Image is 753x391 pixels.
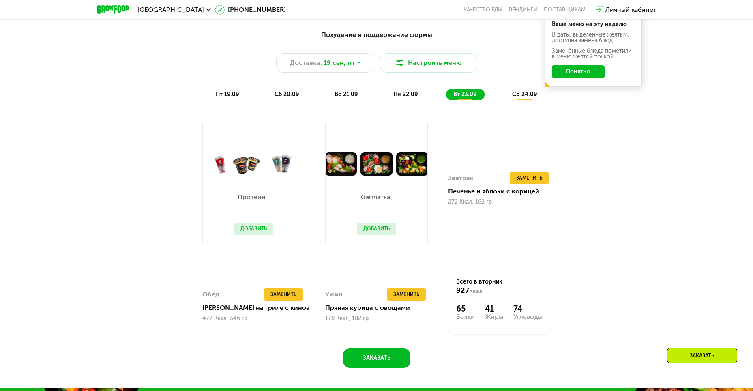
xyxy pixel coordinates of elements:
[202,346,219,358] div: Обед
[513,304,543,314] div: 74
[270,348,296,356] span: Заменить
[509,6,537,13] a: Вендинги
[456,278,543,296] div: Всего в вторник
[234,223,273,235] button: Добавить
[448,221,557,229] div: Печенье и яблоки с корицей
[667,348,737,363] div: Заказать
[137,30,617,40] div: Похудение и поддержание формы
[387,344,426,356] button: Заменить
[380,53,477,73] button: Настроить меню
[202,361,311,370] div: [PERSON_NAME] на гриле с киноа
[393,91,418,98] span: пн 22.09
[456,314,475,320] div: Белки
[469,288,483,295] span: Ккал
[325,344,343,356] div: Ужин
[448,205,474,217] div: Завтрак
[485,314,503,320] div: Жиры
[215,5,286,15] a: [PHONE_NUMBER]
[552,21,635,27] div: Ваше меню на эту неделю
[393,346,419,354] span: Заменить
[325,359,434,367] div: Пряная курица с овощами
[264,346,303,358] button: Заменить
[512,91,537,98] span: ср 24.09
[325,371,428,377] div: 178 Ккал, 182 гр
[357,223,396,235] button: Добавить
[552,32,635,43] div: В даты, выделенные желтым, доступна замена блюд.
[516,207,542,215] span: Заменить
[552,65,605,78] button: Понятно
[453,91,476,98] span: вт 23.09
[202,373,305,379] div: 477 Ккал, 346 гр
[448,232,551,238] div: 272 Ккал, 162 гр
[234,194,269,200] p: Протеин
[275,91,299,98] span: сб 20.09
[510,205,549,217] button: Заменить
[463,6,502,13] a: Качество еды
[357,194,392,200] p: Клетчатка
[335,91,358,98] span: вс 21.09
[485,304,503,314] div: 41
[456,286,469,295] span: 927
[605,5,656,15] div: Личный кабинет
[552,48,635,60] div: Заменённые блюда пометили в меню жёлтой точкой.
[513,314,543,320] div: Углеводы
[137,6,204,13] span: [GEOGRAPHIC_DATA]
[544,6,586,13] div: поставщикам
[216,91,239,98] span: пт 19.09
[324,58,355,68] span: 19 сен, пт
[456,304,475,314] div: 65
[290,58,322,68] span: Доставка:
